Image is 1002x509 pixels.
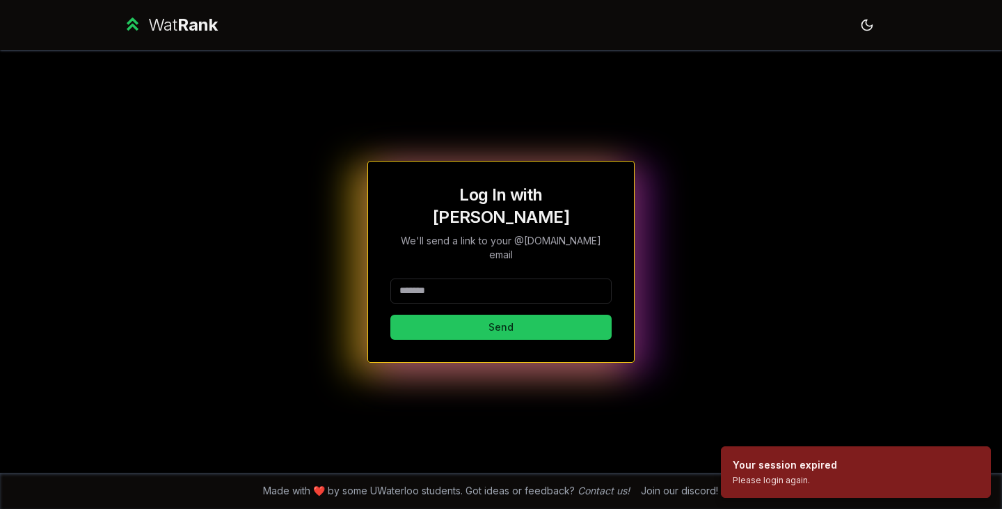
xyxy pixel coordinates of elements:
div: Wat [148,14,218,36]
a: WatRank [122,14,218,36]
button: Send [390,315,612,340]
div: Join our discord! [641,484,718,498]
p: We'll send a link to your @[DOMAIN_NAME] email [390,234,612,262]
span: Made with ❤️ by some UWaterloo students. Got ideas or feedback? [263,484,630,498]
h1: Log In with [PERSON_NAME] [390,184,612,228]
a: Contact us! [578,485,630,496]
div: Your session expired [733,458,837,472]
div: Please login again. [733,475,837,486]
span: Rank [177,15,218,35]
